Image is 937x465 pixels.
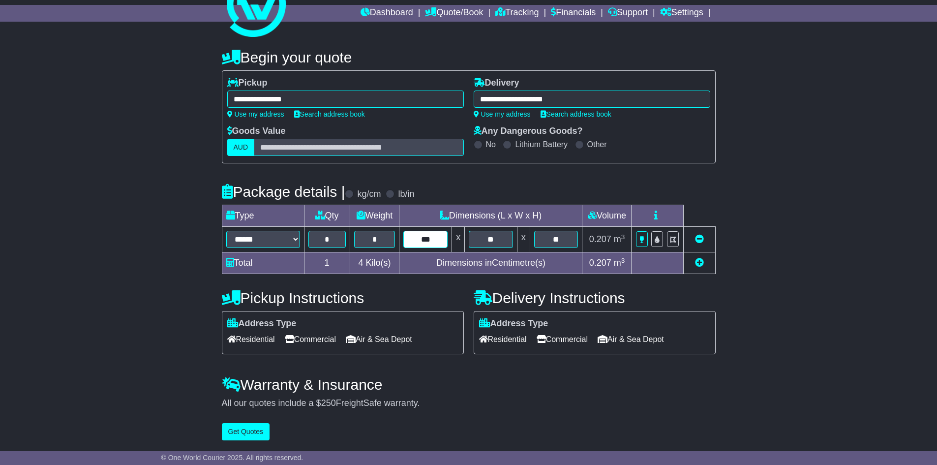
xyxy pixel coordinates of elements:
[227,318,297,329] label: Address Type
[614,234,625,244] span: m
[294,110,365,118] a: Search address book
[350,252,399,274] td: Kilo(s)
[399,205,582,227] td: Dimensions (L x W x H)
[621,233,625,241] sup: 3
[614,258,625,268] span: m
[695,234,704,244] a: Remove this item
[222,49,716,65] h4: Begin your quote
[474,126,583,137] label: Any Dangerous Goods?
[621,257,625,264] sup: 3
[479,318,548,329] label: Address Type
[321,398,336,408] span: 250
[425,5,483,22] a: Quote/Book
[222,290,464,306] h4: Pickup Instructions
[582,205,632,227] td: Volume
[222,423,270,440] button: Get Quotes
[660,5,703,22] a: Settings
[517,227,530,252] td: x
[304,205,350,227] td: Qty
[608,5,648,22] a: Support
[589,234,611,244] span: 0.207
[227,78,268,89] label: Pickup
[357,189,381,200] label: kg/cm
[222,205,304,227] td: Type
[695,258,704,268] a: Add new item
[227,332,275,347] span: Residential
[285,332,336,347] span: Commercial
[474,110,531,118] a: Use my address
[598,332,664,347] span: Air & Sea Depot
[399,252,582,274] td: Dimensions in Centimetre(s)
[227,110,284,118] a: Use my address
[227,126,286,137] label: Goods Value
[479,332,527,347] span: Residential
[474,290,716,306] h4: Delivery Instructions
[222,184,345,200] h4: Package details |
[222,376,716,393] h4: Warranty & Insurance
[222,252,304,274] td: Total
[222,398,716,409] div: All our quotes include a $ FreightSafe warranty.
[486,140,496,149] label: No
[227,139,255,156] label: AUD
[537,332,588,347] span: Commercial
[515,140,568,149] label: Lithium Battery
[304,252,350,274] td: 1
[551,5,596,22] a: Financials
[346,332,412,347] span: Air & Sea Depot
[361,5,413,22] a: Dashboard
[358,258,363,268] span: 4
[587,140,607,149] label: Other
[161,454,303,462] span: © One World Courier 2025. All rights reserved.
[541,110,611,118] a: Search address book
[589,258,611,268] span: 0.207
[474,78,519,89] label: Delivery
[398,189,414,200] label: lb/in
[452,227,465,252] td: x
[495,5,539,22] a: Tracking
[350,205,399,227] td: Weight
